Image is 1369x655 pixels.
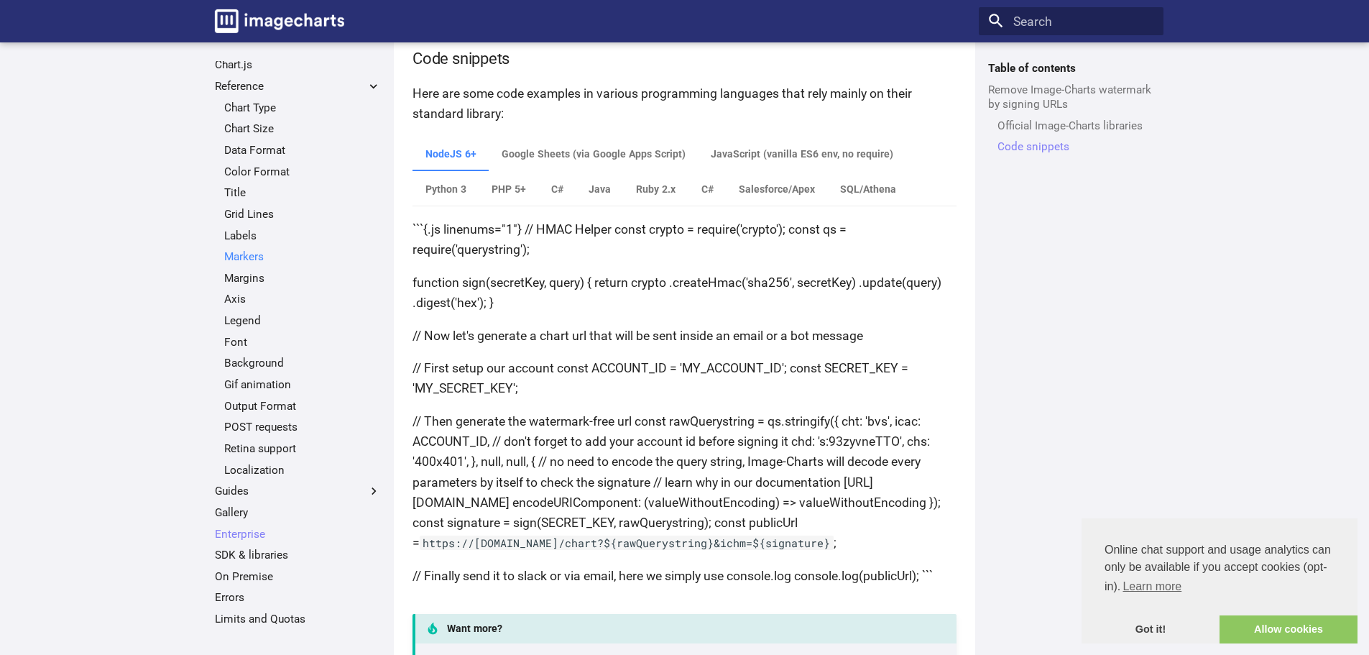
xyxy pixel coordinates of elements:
[224,229,381,243] a: Labels
[479,171,538,206] label: PHP 5+
[215,612,381,626] a: Limits and Quotas
[215,505,381,520] a: Gallery
[224,313,381,328] a: Legend
[412,326,957,346] p: // Now let's generate a chart url that will be sent inside an email or a bot message
[224,165,381,179] a: Color Format
[224,292,381,306] a: Axis
[979,7,1163,36] input: Search
[624,171,688,206] label: Ruby 2.x
[215,527,381,541] a: Enterprise
[412,358,957,398] p: // First setup our account const ACCOUNT_ID = 'MY_ACCOUNT_ID'; const SECRET_KEY = 'MY_SECRET_KEY';
[224,143,381,157] a: Data Format
[224,122,381,136] a: Chart Size
[1082,615,1220,644] a: dismiss cookie message
[224,185,381,200] a: Title
[215,548,381,562] a: SDK & libraries
[215,590,381,605] a: Errors
[1105,541,1335,597] span: Online chat support and usage analytics can only be available if you accept cookies (opt-in).
[412,566,957,586] p: // Finally send it to slack or via email, here we simply use console.log console.log(publicUrl); ```
[412,83,957,124] p: Here are some code examples in various programming languages that rely mainly on their standard l...
[979,61,1163,154] nav: Table of contents
[224,399,381,413] a: Output Format
[215,101,381,477] nav: Reference
[224,101,381,115] a: Chart Type
[538,171,576,206] label: C#
[224,420,381,434] a: POST requests
[726,171,827,206] label: Salesforce/Apex
[224,356,381,370] a: Background
[698,137,905,172] label: JavaScript (vanilla ES6 env, no require)
[420,536,834,550] code: https://[DOMAIN_NAME]/chart?${rawQuerystring}&ichm=${signature}
[489,137,698,172] label: Google Sheets (via Google Apps Script)
[576,171,624,206] label: Java
[224,441,381,456] a: Retina support
[1220,615,1358,644] a: allow cookies
[215,58,381,72] a: Chart.js
[215,79,381,93] label: Reference
[988,119,1154,155] nav: Remove Image-Charts watermark by signing URLs
[412,614,957,643] p: Want more?
[412,137,489,172] label: NodeJS 6+
[224,335,381,349] a: Font
[688,171,726,206] label: C#
[1082,518,1358,643] div: cookieconsent
[988,83,1154,111] a: Remove Image-Charts watermark by signing URLs
[224,207,381,221] a: Grid Lines
[1120,576,1184,597] a: learn more about cookies
[224,377,381,392] a: Gif animation
[412,411,957,553] p: // Then generate the watermark-free url const rawQuerystring = qs.stringify({ cht: 'bvs', icac: A...
[224,249,381,264] a: Markers
[208,3,351,39] a: Image-Charts documentation
[215,569,381,584] a: On Premise
[215,484,381,498] label: Guides
[979,61,1163,75] label: Table of contents
[215,9,344,33] img: logo
[412,47,957,70] h3: Code snippets
[997,119,1154,133] a: Official Image-Charts libraries
[997,139,1154,154] a: Code snippets
[215,633,381,648] a: Status Page
[412,219,957,260] p: ```{.js linenums="1"} // HMAC Helper const crypto = require('crypto'); const qs = require('querys...
[827,171,908,206] label: SQL/Athena
[412,171,479,206] label: Python 3
[224,463,381,477] a: Localization
[412,272,957,313] p: function sign(secretKey, query) { return crypto .createHmac('sha256', secretKey) .update(query) ....
[224,271,381,285] a: Margins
